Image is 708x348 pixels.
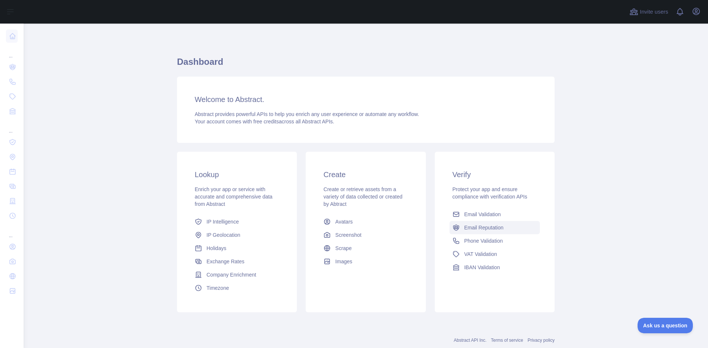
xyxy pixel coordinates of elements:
a: Exchange Rates [192,255,282,268]
a: Terms of service [491,338,523,343]
span: Your account comes with across all Abstract APIs. [195,119,334,124]
h3: Lookup [195,169,279,180]
span: Email Validation [464,211,501,218]
span: Enrich your app or service with accurate and comprehensive data from Abstract [195,186,273,207]
span: Timezone [206,284,229,292]
span: IP Intelligence [206,218,239,225]
button: Invite users [628,6,670,18]
span: Screenshot [335,231,361,239]
span: Avatars [335,218,353,225]
a: Abstract API Inc. [454,338,487,343]
a: Images [320,255,411,268]
span: Company Enrichment [206,271,256,278]
a: Timezone [192,281,282,295]
a: Privacy policy [528,338,555,343]
a: Avatars [320,215,411,228]
a: IBAN Validation [450,261,540,274]
span: Holidays [206,245,226,252]
span: IBAN Validation [464,264,500,271]
a: IP Intelligence [192,215,282,228]
a: Email Validation [450,208,540,221]
a: Company Enrichment [192,268,282,281]
span: VAT Validation [464,250,497,258]
h3: Create [323,169,408,180]
a: Phone Validation [450,234,540,247]
span: free credits [253,119,279,124]
span: Exchange Rates [206,258,244,265]
iframe: Toggle Customer Support [638,318,693,333]
span: Email Reputation [464,224,504,231]
div: ... [6,44,18,59]
span: Invite users [640,8,668,16]
span: Phone Validation [464,237,503,245]
span: Scrape [335,245,351,252]
a: VAT Validation [450,247,540,261]
div: ... [6,224,18,239]
span: Create or retrieve assets from a variety of data collected or created by Abtract [323,186,402,207]
h3: Verify [452,169,537,180]
div: ... [6,119,18,134]
a: Scrape [320,242,411,255]
span: Abstract provides powerful APIs to help you enrich any user experience or automate any workflow. [195,111,419,117]
span: IP Geolocation [206,231,240,239]
h1: Dashboard [177,56,555,74]
h3: Welcome to Abstract. [195,94,537,105]
span: Images [335,258,352,265]
a: Holidays [192,242,282,255]
a: Email Reputation [450,221,540,234]
a: IP Geolocation [192,228,282,242]
a: Screenshot [320,228,411,242]
span: Protect your app and ensure compliance with verification APIs [452,186,527,200]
